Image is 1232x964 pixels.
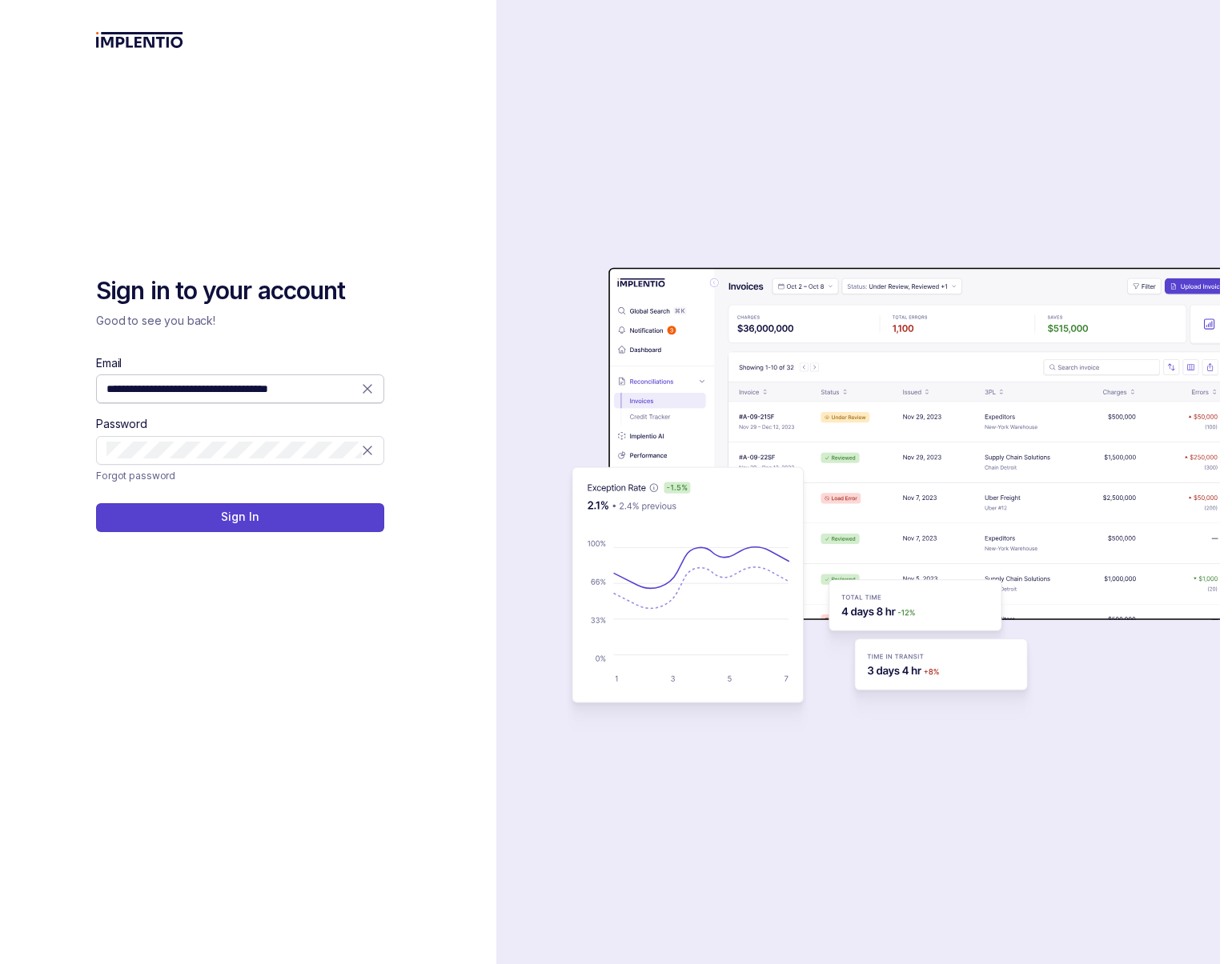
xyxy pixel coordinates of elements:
[96,503,384,532] button: Sign In
[96,275,384,307] h2: Sign in to your account
[96,468,175,484] p: Forgot password
[221,509,259,525] p: Sign In
[96,468,175,484] a: Link Forgot password
[96,32,183,48] img: logo
[96,355,122,371] label: Email
[96,313,384,329] p: Good to see you back!
[96,416,147,432] label: Password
